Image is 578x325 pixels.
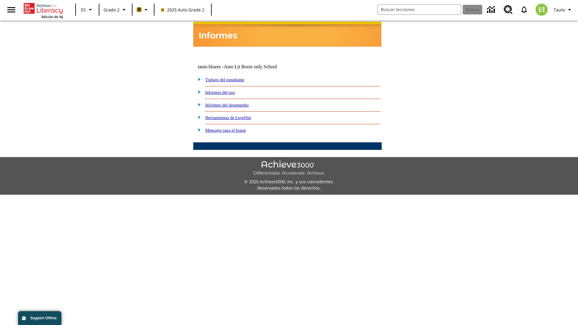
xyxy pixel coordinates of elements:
nobr: Auto Lit Boost only School [224,64,277,69]
img: plus.gif [195,76,201,82]
input: Buscar campo [378,5,461,14]
img: plus.gif [195,114,201,120]
span: Grado 2 [104,7,120,13]
img: plus.gif [195,102,201,107]
button: Abrir el menú lateral [2,1,20,19]
td: tauto.bluees - [198,64,309,70]
a: Trabajo del estudiante [205,77,244,82]
a: Informes del uso [205,90,235,95]
a: Informes del desempeño [205,103,249,107]
a: Mensajes para el hogar [205,128,246,133]
a: Notificaciones [516,2,532,17]
button: Support Offline [18,311,61,325]
button: Escoja un nuevo avatar [532,2,551,17]
button: Perfil/Configuración [551,4,576,15]
button: Boost El color de la clase es anaranjado claro. Cambiar el color de la clase. [134,4,152,15]
a: Herramientas de LevelSet [205,115,251,120]
span: Edición de NJ [42,14,63,19]
span: B [138,6,141,13]
span: Support Offline [30,316,57,320]
button: Lenguaje: ES, Selecciona un idioma [78,4,97,15]
img: Achieve3000 Differentiate Accelerate Achieve [253,161,325,176]
button: Grado: Grado 2, Elige un grado [101,4,130,15]
img: avatar image [536,4,548,16]
span: 2025 Auto Grade 2 [161,7,204,13]
a: Centro de información [483,2,500,18]
img: plus.gif [195,127,201,132]
img: header [193,22,381,47]
img: plus.gif [195,89,201,94]
div: Portada [24,2,63,19]
span: ES [81,7,86,13]
a: Centro de recursos, Se abrirá en una pestaña nueva. [500,2,516,18]
span: Tauto [554,7,565,13]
